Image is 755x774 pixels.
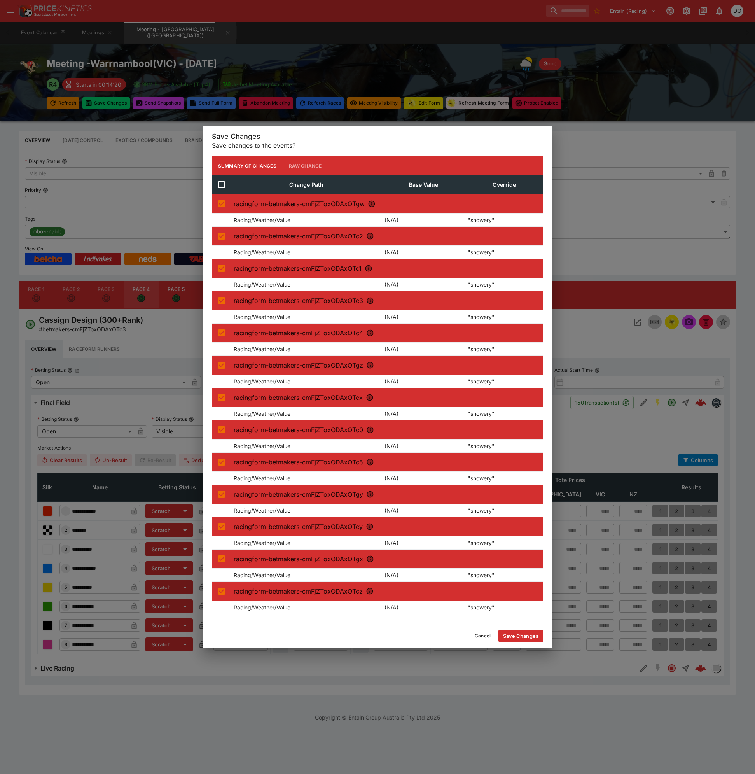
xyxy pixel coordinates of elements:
h5: Save Changes [212,132,543,141]
p: Racing/Weather/Value [234,313,290,321]
svg: R10 - Gap (300+Rank) [366,490,374,498]
p: racingform-betmakers-cmFjZToxODAxOTgy [234,490,540,499]
p: racingform-betmakers-cmFjZToxODAxOTc0 [234,425,540,434]
td: "showery" [465,278,543,291]
td: (N/A) [382,407,465,420]
td: "showery" [465,375,543,388]
p: Racing/Weather/Value [234,410,290,418]
svg: R2 - Macey's Bistro (300+Rank) [366,232,374,240]
p: racingform-betmakers-cmFjZToxODAxOTcx [234,393,540,402]
p: racingform-betmakers-cmFjZToxODAxOTc2 [234,231,540,241]
td: "showery" [465,504,543,517]
td: "showery" [465,472,543,485]
button: Raw Change [283,156,328,175]
p: racingform-betmakers-cmFjZToxODAxOTgx [234,554,540,564]
td: "showery" [465,536,543,550]
td: (N/A) [382,440,465,453]
td: (N/A) [382,472,465,485]
svg: R9 - Silver Brute At Stud (300+Rank) [366,458,374,466]
td: "showery" [465,343,543,356]
p: Racing/Weather/Value [234,571,290,579]
p: Racing/Weather/Value [234,506,290,515]
p: racingform-betmakers-cmFjZToxODAxOTgz [234,361,540,370]
svg: R7 - Sportsbet Feed (300+Rank) [366,394,374,401]
p: Racing/Weather/Value [234,248,290,256]
button: Cancel [470,630,495,642]
svg: R6 - Download The Watchdog App (300+Rank) [366,361,374,369]
svg: R12 - One More Race To Go (300+Rank) [366,555,374,563]
p: racingform-betmakers-cmFjZToxODAxOTcz [234,587,540,596]
p: Racing/Weather/Value [234,474,290,482]
svg: R3 - Matko Hire (300+Rank) [365,264,372,272]
td: (N/A) [382,278,465,291]
p: racingform-betmakers-cmFjZToxODAxOTc4 [234,328,540,338]
td: (N/A) [382,214,465,227]
button: Summary of Changes [212,156,283,175]
td: (N/A) [382,601,465,614]
p: Racing/Weather/Value [234,216,290,224]
th: Override [465,175,543,194]
p: Racing/Weather/Value [234,377,290,385]
td: (N/A) [382,343,465,356]
p: Racing/Weather/Value [234,280,290,289]
svg: R4 - Cassign Design (300+Rank) [366,297,374,305]
p: Racing/Weather/Value [234,442,290,450]
p: Racing/Weather/Value [234,603,290,611]
p: Save changes to the events? [212,141,543,150]
td: (N/A) [382,536,465,550]
svg: R13 - Warrnambool Race 13 (300+Rank) [366,587,374,595]
td: "showery" [465,569,543,582]
p: racingform-betmakers-cmFjZToxODAxOTgw [234,199,540,208]
td: "showery" [465,246,543,259]
td: (N/A) [382,504,465,517]
td: "showery" [465,214,543,227]
p: racingform-betmakers-cmFjZToxODAxOTc1 [234,264,540,273]
td: "showery" [465,310,543,324]
p: racingform-betmakers-cmFjZToxODAxOTc5 [234,457,540,467]
td: (N/A) [382,246,465,259]
p: Racing/Weather/Value [234,539,290,547]
td: (N/A) [382,375,465,388]
td: "showery" [465,601,543,614]
p: racingform-betmakers-cmFjZToxODAxOTc3 [234,296,540,305]
svg: R1 - 13 Races Tonight (300+Rank) [368,200,376,208]
button: Save Changes [498,630,543,642]
svg: R8 - Paddy Wants Pats (300+Rank) [366,426,374,434]
td: "showery" [465,440,543,453]
td: (N/A) [382,569,465,582]
th: Base Value [382,175,465,194]
p: Racing/Weather/Value [234,345,290,353]
svg: R5 - Edwards Electrical (300+Rank) [366,329,374,337]
td: (N/A) [382,310,465,324]
p: racingform-betmakers-cmFjZToxODAxOTcy [234,522,540,531]
th: Change Path [231,175,382,194]
td: "showery" [465,407,543,420]
svg: R11 - Sportsbet Green Tick (300+Rank) [366,523,374,531]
